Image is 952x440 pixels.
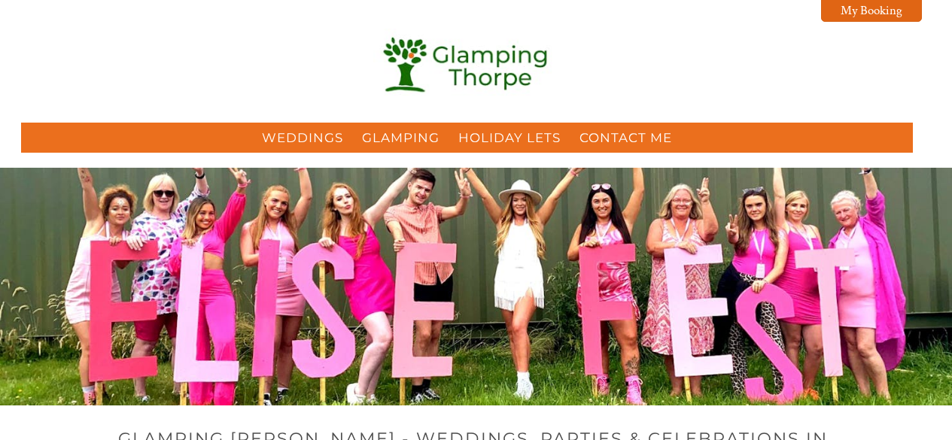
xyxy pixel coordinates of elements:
[262,130,343,145] a: Weddings
[458,130,561,145] a: Holiday Lets
[373,29,561,104] img: Glamping Thorpe
[579,130,672,145] a: Contact Me
[362,130,440,145] a: Glamping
